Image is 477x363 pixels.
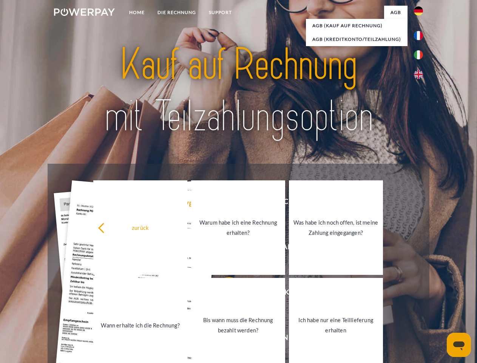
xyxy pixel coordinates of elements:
a: Was habe ich noch offen, ist meine Zahlung eingegangen? [289,180,383,275]
div: Was habe ich noch offen, ist meine Zahlung eingegangen? [293,217,378,238]
a: AGB (Kreditkonto/Teilzahlung) [306,33,408,46]
img: fr [414,31,423,40]
div: Wann erhalte ich die Rechnung? [98,320,183,330]
img: it [414,50,423,59]
div: Warum habe ich eine Rechnung erhalten? [196,217,281,238]
iframe: Schaltfläche zum Öffnen des Messaging-Fensters [447,333,471,357]
div: Bis wann muss die Rechnung bezahlt werden? [196,315,281,335]
a: AGB (Kauf auf Rechnung) [306,19,408,33]
a: SUPPORT [202,6,238,19]
a: DIE RECHNUNG [151,6,202,19]
a: Home [123,6,151,19]
a: agb [384,6,408,19]
img: de [414,6,423,16]
div: zurück [98,222,183,233]
div: Ich habe nur eine Teillieferung erhalten [293,315,378,335]
img: logo-powerpay-white.svg [54,8,115,16]
img: en [414,70,423,79]
img: title-powerpay_de.svg [72,36,405,145]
